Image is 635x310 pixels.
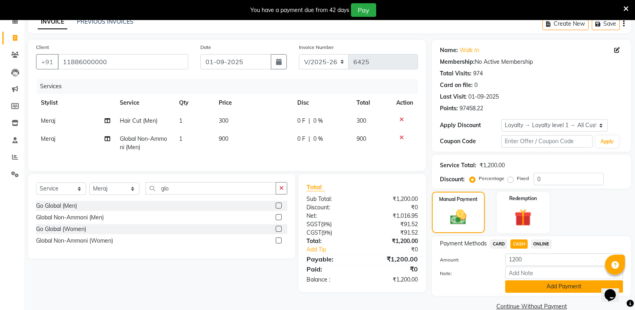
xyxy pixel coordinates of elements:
div: Discount: [300,203,362,212]
span: 1 [179,117,182,124]
a: PREVIOUS INVOICES [77,18,133,25]
span: 0 F [297,117,305,125]
th: Qty [174,94,214,112]
div: Last Visit: [440,93,467,101]
div: ₹91.52 [362,220,424,229]
span: 900 [357,135,366,142]
th: Price [214,94,293,112]
div: Discount: [440,175,465,184]
span: Payment Methods [440,239,487,248]
div: Global Non-Ammoni (Men) [36,213,104,222]
div: ₹0 [362,203,424,212]
span: CARD [490,239,507,249]
input: Amount [505,253,623,266]
div: You have a payment due from 42 days [250,6,349,14]
span: | [308,135,310,143]
th: Disc [292,94,352,112]
div: 97458.22 [460,104,483,113]
div: Coupon Code [440,137,501,146]
div: 0 [474,81,478,89]
div: ( ) [300,220,362,229]
div: Global Non-Ammoni (Women) [36,237,113,245]
label: Invoice Number [299,44,334,51]
div: ₹1,016.95 [362,212,424,220]
button: Create New [542,18,589,30]
img: _gift.svg [509,207,537,228]
div: Go Global (Men) [36,202,77,210]
span: 0 % [313,135,323,143]
span: 900 [219,135,228,142]
input: Search by Name/Mobile/Email/Code [58,54,188,69]
th: Action [391,94,418,112]
span: 0 F [297,135,305,143]
button: Pay [351,3,376,17]
label: Amount: [434,256,499,263]
div: Card on file: [440,81,473,89]
span: Meraj [41,135,55,142]
span: Global Non-Ammoni (Men) [120,135,167,151]
button: Save [592,18,620,30]
span: 300 [219,117,228,124]
button: Add Payment [505,280,623,293]
span: Total [306,183,325,191]
span: CASH [510,239,528,249]
div: ( ) [300,229,362,237]
input: Search or Scan [145,182,276,195]
span: CGST [306,229,321,236]
label: Fixed [517,175,529,182]
span: SGST [306,221,321,228]
div: Paid: [300,264,362,274]
div: Apply Discount [440,121,501,130]
input: Add Note [505,267,623,279]
div: Net: [300,212,362,220]
label: Percentage [479,175,504,182]
div: ₹91.52 [362,229,424,237]
th: Total [352,94,391,112]
a: INVOICE [38,15,67,29]
div: Membership: [440,58,475,66]
span: Meraj [41,117,55,124]
label: Client [36,44,49,51]
div: Sub Total: [300,195,362,203]
div: Name: [440,46,458,55]
span: 9% [323,229,331,236]
div: ₹1,200.00 [362,254,424,264]
button: Apply [596,136,619,148]
div: Go Global (Women) [36,225,86,233]
span: Hair Cut (Men) [120,117,157,124]
label: Date [200,44,211,51]
div: ₹1,200.00 [480,161,505,170]
a: Add Tip [300,245,373,254]
label: Manual Payment [439,196,478,203]
div: Total: [300,237,362,245]
div: ₹0 [373,245,424,254]
label: Redemption [509,195,537,202]
div: 01-09-2025 [468,93,499,101]
div: ₹1,200.00 [362,195,424,203]
img: _cash.svg [445,208,472,227]
div: Service Total: [440,161,476,170]
label: Note: [434,270,499,277]
div: Services [37,79,424,94]
div: ₹1,200.00 [362,276,424,284]
span: 300 [357,117,366,124]
div: Payable: [300,254,362,264]
div: 974 [473,69,483,78]
span: | [308,117,310,125]
iframe: chat widget [601,278,627,302]
div: Total Visits: [440,69,472,78]
div: ₹0 [362,264,424,274]
th: Service [115,94,174,112]
span: 1 [179,135,182,142]
span: ONLINE [531,239,552,249]
span: 9% [323,221,330,227]
div: Points: [440,104,458,113]
div: No Active Membership [440,58,623,66]
div: ₹1,200.00 [362,237,424,245]
div: Balance : [300,276,362,284]
span: 0 % [313,117,323,125]
input: Enter Offer / Coupon Code [501,135,593,148]
button: +91 [36,54,58,69]
a: Walk In [460,46,479,55]
th: Stylist [36,94,115,112]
